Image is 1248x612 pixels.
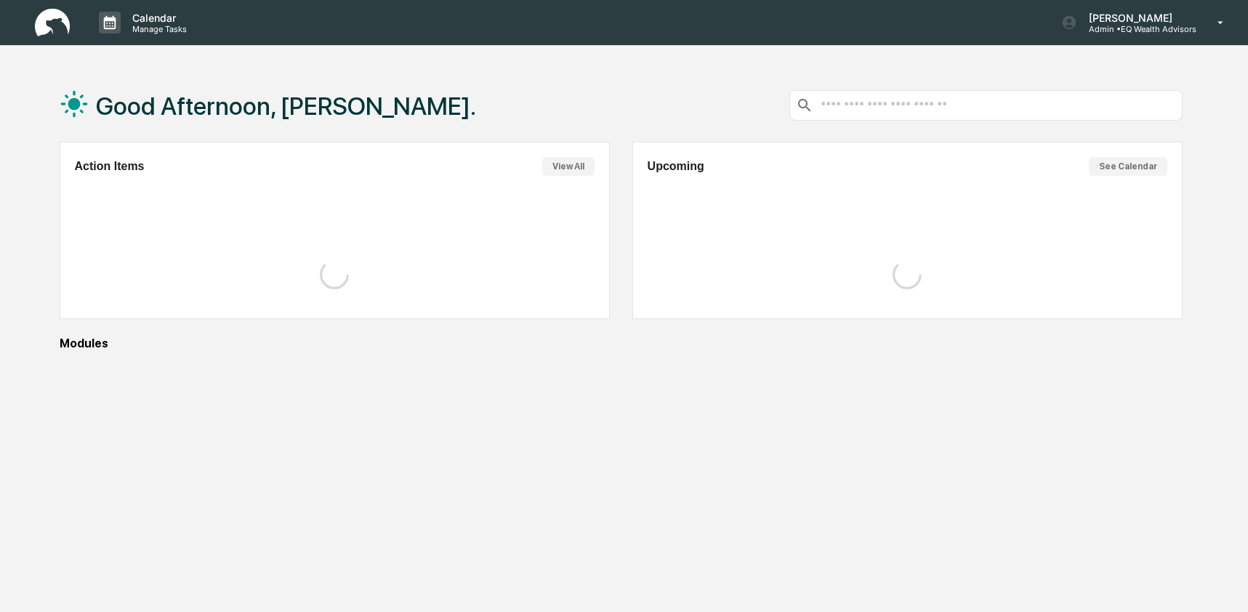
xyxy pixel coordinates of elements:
p: Admin • EQ Wealth Advisors [1077,24,1196,34]
button: View All [542,157,595,176]
img: logo [35,9,70,37]
p: Calendar [121,12,194,24]
h2: Action Items [75,160,145,173]
h1: Good Afternoon, [PERSON_NAME]. [96,92,476,121]
div: Modules [60,337,1183,350]
p: Manage Tasks [121,24,194,34]
h2: Upcoming [648,160,704,173]
p: [PERSON_NAME] [1077,12,1196,24]
button: See Calendar [1089,157,1167,176]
